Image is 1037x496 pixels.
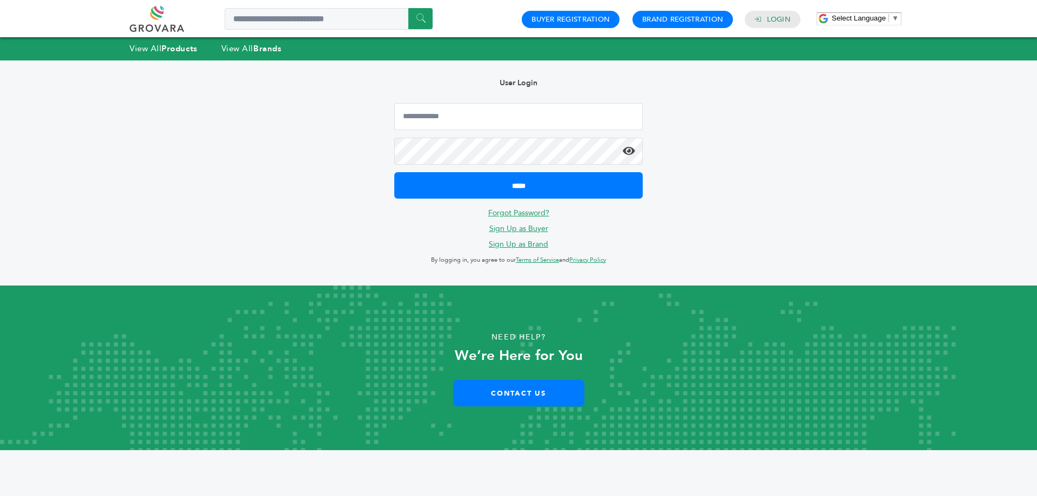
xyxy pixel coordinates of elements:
a: Contact Us [453,380,584,406]
span: ​ [888,14,889,22]
span: ▼ [892,14,899,22]
a: Privacy Policy [569,256,606,264]
a: Forgot Password? [488,208,549,218]
span: Select Language [832,14,886,22]
strong: Brands [253,43,281,54]
strong: We’re Here for You [455,346,583,365]
a: Buyer Registration [531,15,610,24]
a: Sign Up as Brand [489,239,548,249]
a: View AllBrands [221,43,282,54]
a: Terms of Service [516,256,559,264]
strong: Products [161,43,197,54]
a: Brand Registration [642,15,723,24]
p: By logging in, you agree to our and [394,254,643,267]
input: Password [394,138,643,165]
a: Sign Up as Buyer [489,223,548,234]
a: View AllProducts [130,43,198,54]
p: Need Help? [52,329,985,345]
b: User Login [500,78,537,88]
input: Email Address [394,103,643,130]
a: Login [767,15,791,24]
a: Select Language​ [832,14,899,22]
input: Search a product or brand... [225,8,433,30]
